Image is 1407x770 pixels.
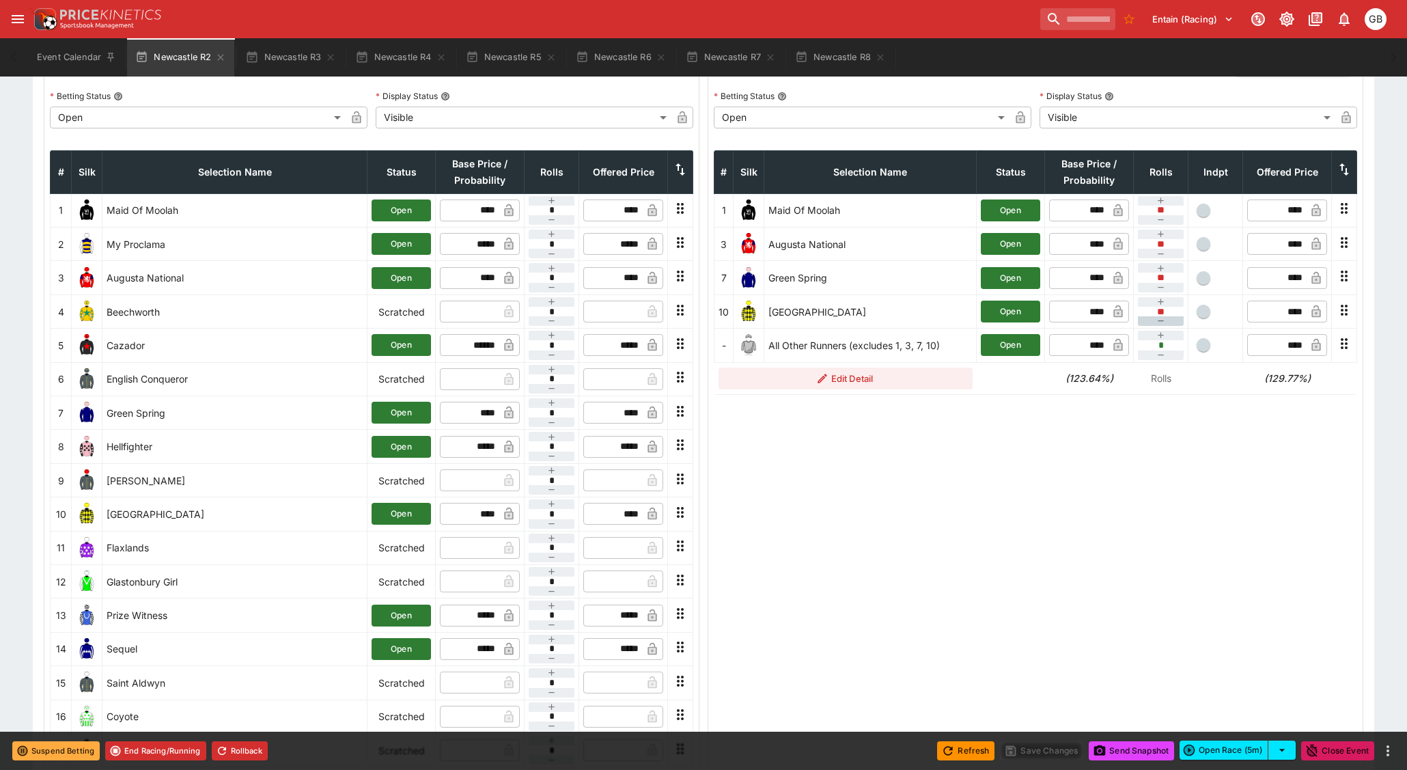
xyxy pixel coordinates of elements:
div: Open [50,107,346,128]
button: Newcastle R4 [347,38,454,77]
th: # [51,150,72,193]
td: My Proclama [102,228,367,261]
button: Open [981,233,1040,255]
img: runner 10 [76,503,98,525]
img: runner 5 [76,334,98,356]
button: Newcastle R8 [787,38,894,77]
p: Rolls [1138,371,1184,385]
h6: (129.77%) [1247,371,1328,385]
img: runner 7 [738,267,760,289]
td: [PERSON_NAME] [102,463,367,497]
button: more [1380,743,1396,759]
th: Offered Price [579,150,668,193]
td: 11 [51,531,72,564]
th: Rolls [525,150,579,193]
p: Scratched [372,540,431,555]
td: 14 [51,632,72,665]
td: Sequel [102,632,367,665]
img: runner 4 [76,301,98,322]
img: runner 3 [76,267,98,289]
td: [GEOGRAPHIC_DATA] [764,294,977,328]
td: 5 [51,329,72,362]
button: Display Status [1104,92,1114,101]
button: Open [372,233,431,255]
td: 9 [51,463,72,497]
button: Open [372,200,431,221]
button: Open [372,605,431,627]
img: runner 15 [76,672,98,693]
img: runner 1 [738,200,760,221]
td: English Conqueror [102,362,367,396]
button: Open [372,436,431,458]
button: Rollback [212,741,268,760]
button: Open [372,503,431,525]
td: Green Spring [102,396,367,430]
td: 16 [51,700,72,733]
button: Open [372,402,431,424]
td: 10 [51,497,72,531]
img: runner 16 [76,706,98,728]
td: 1 [714,193,734,227]
button: Connected to PK [1246,7,1270,31]
th: Independent [1188,150,1243,193]
button: Open [981,301,1040,322]
p: Scratched [372,709,431,724]
button: Betting Status [113,92,123,101]
button: Open [372,334,431,356]
img: runner 13 [76,605,98,627]
p: Betting Status [714,90,775,102]
img: runner 1 [76,200,98,221]
th: # [714,150,734,193]
th: Offered Price [1243,150,1332,193]
div: Visible [1040,107,1335,128]
div: split button [1180,741,1296,760]
td: 12 [51,564,72,598]
button: Notifications [1332,7,1356,31]
p: Betting Status [50,90,111,102]
div: Visible [376,107,671,128]
th: Base Price / Probability [436,150,525,193]
img: runner 12 [76,570,98,592]
th: Selection Name [764,150,977,193]
button: Open [372,638,431,660]
td: Maid Of Moolah [102,193,367,227]
td: Beechworth [102,294,367,328]
td: 10 [714,294,734,328]
p: Display Status [376,90,438,102]
button: Documentation [1303,7,1328,31]
img: runner 11 [76,537,98,559]
td: 6 [51,362,72,396]
p: Scratched [372,575,431,589]
td: Maid Of Moolah [764,193,977,227]
img: runner 6 [76,368,98,390]
td: Hellfighter [102,430,367,463]
td: Saint Aldwyn [102,666,367,700]
p: Scratched [372,305,431,319]
td: 2 [51,228,72,261]
button: Close Event [1301,741,1374,760]
th: Selection Name [102,150,367,193]
th: Status [977,150,1045,193]
img: runner 10 [738,301,760,322]
td: 7 [714,261,734,294]
button: End Racing/Running [105,741,206,760]
td: Augusta National [102,261,367,294]
td: 1 [51,193,72,227]
div: Gary Brigginshaw [1365,8,1387,30]
p: Display Status [1040,90,1102,102]
th: Silk [734,150,764,193]
img: runner 7 [76,402,98,424]
img: runner 3 [738,233,760,255]
button: Toggle light/dark mode [1274,7,1299,31]
button: Suspend Betting [12,741,100,760]
button: Send Snapshot [1089,741,1174,760]
img: blank-silk.png [738,334,760,356]
th: Rolls [1134,150,1188,193]
button: Newcastle R5 [458,38,565,77]
button: Event Calendar [29,38,124,77]
td: 3 [714,228,734,261]
td: Cazador [102,329,367,362]
td: 3 [51,261,72,294]
td: 8 [51,430,72,463]
img: PriceKinetics [60,10,161,20]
